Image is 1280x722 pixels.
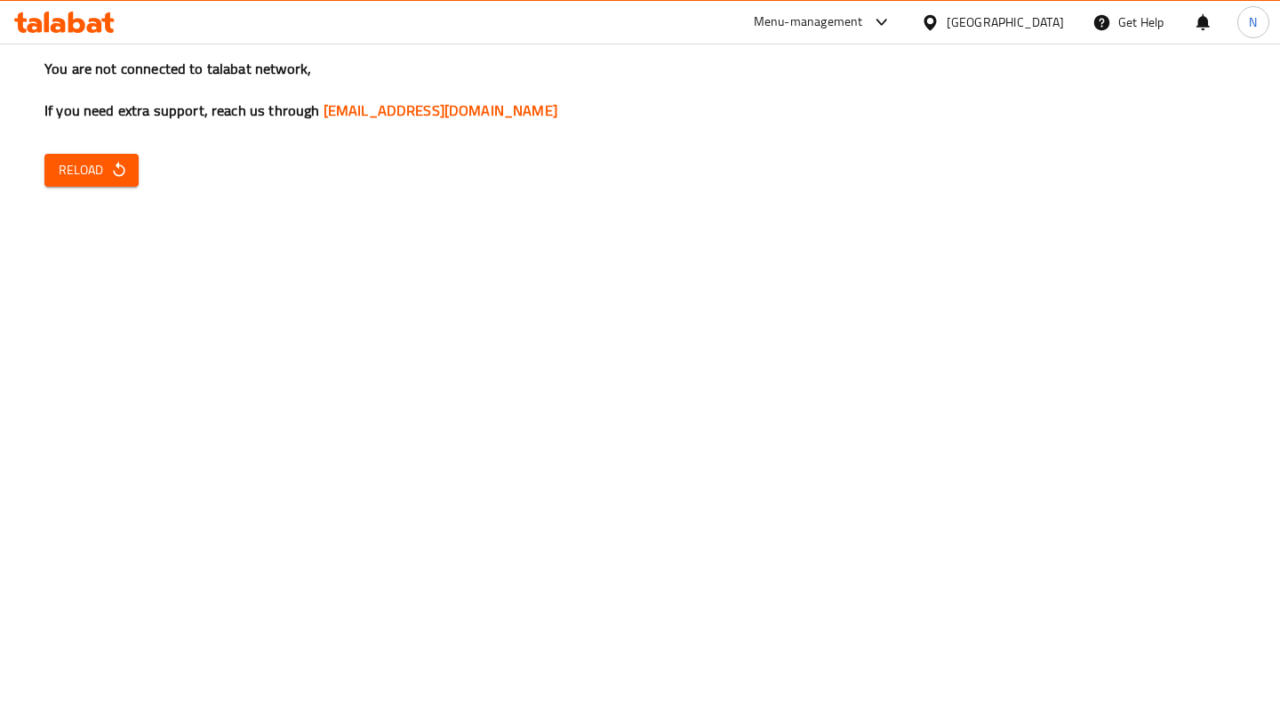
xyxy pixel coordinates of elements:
div: Menu-management [754,12,863,33]
button: Reload [44,154,139,187]
a: [EMAIL_ADDRESS][DOMAIN_NAME] [324,97,557,124]
span: Reload [59,159,124,181]
span: N [1249,12,1257,32]
h3: You are not connected to talabat network, If you need extra support, reach us through [44,59,1236,121]
div: [GEOGRAPHIC_DATA] [947,12,1064,32]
